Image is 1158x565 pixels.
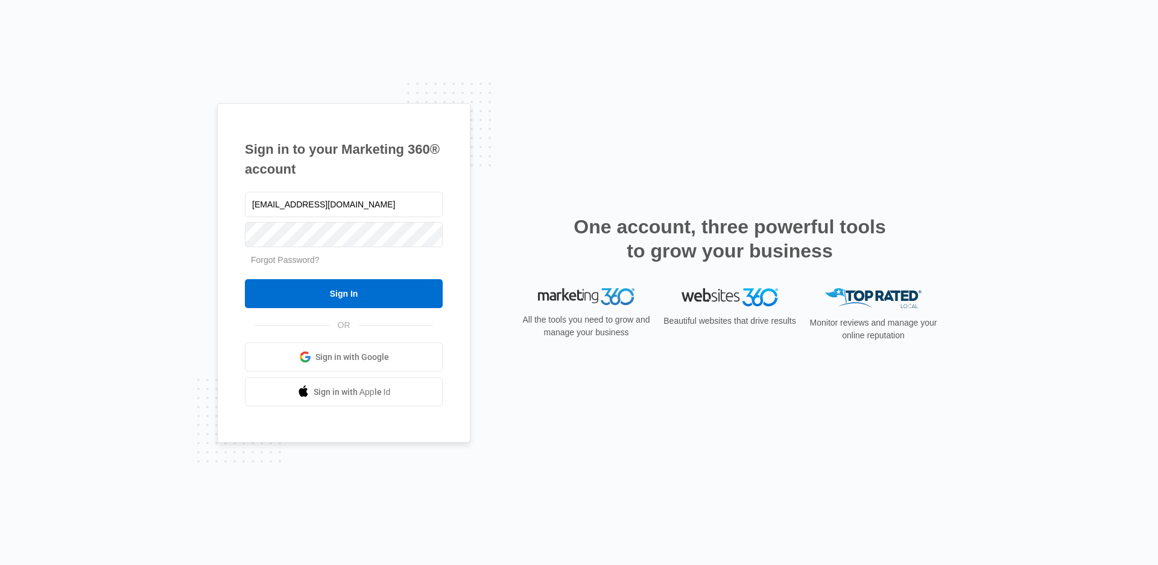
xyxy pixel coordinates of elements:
p: All the tools you need to grow and manage your business [519,314,654,339]
p: Monitor reviews and manage your online reputation [806,317,941,342]
a: Sign in with Google [245,342,443,371]
span: Sign in with Apple Id [314,386,391,399]
img: Top Rated Local [825,288,922,308]
input: Email [245,192,443,217]
p: Beautiful websites that drive results [662,315,797,327]
img: Marketing 360 [538,288,634,305]
h1: Sign in to your Marketing 360® account [245,139,443,179]
a: Sign in with Apple Id [245,377,443,406]
img: Websites 360 [682,288,778,306]
input: Sign In [245,279,443,308]
span: Sign in with Google [315,351,389,364]
h2: One account, three powerful tools to grow your business [570,215,890,263]
span: OR [329,319,359,332]
a: Forgot Password? [251,255,320,265]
